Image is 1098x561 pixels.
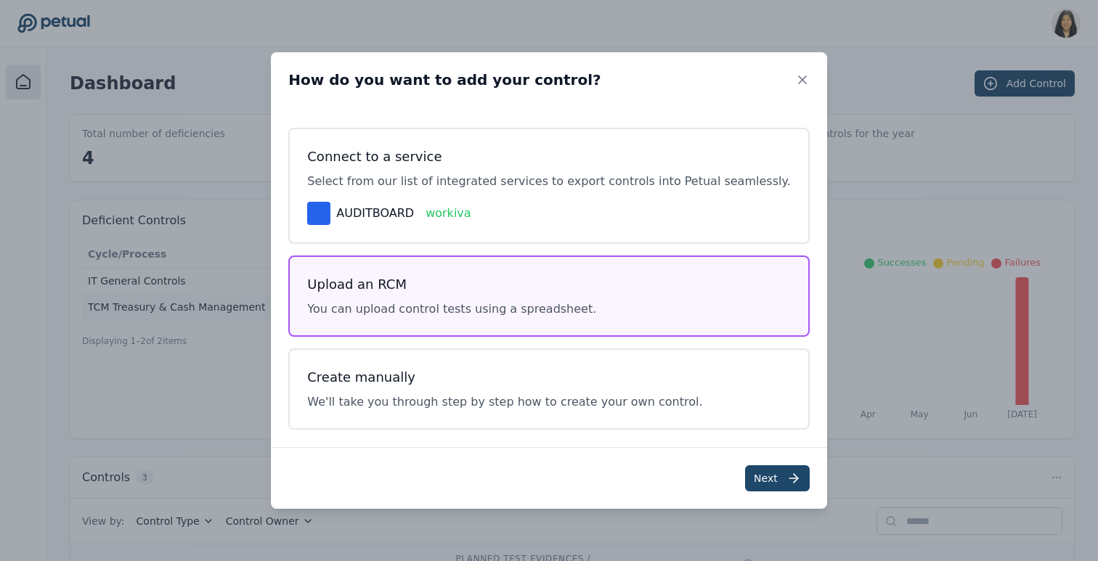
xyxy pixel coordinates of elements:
[426,205,471,222] span: workiva
[307,274,596,295] h3: Upload an RCM
[307,173,790,190] p: Select from our list of integrated services to export controls into Petual seamlessly.
[307,367,790,388] h3: Create manually
[745,465,810,491] button: Next
[307,300,596,318] p: You can upload control tests using a spreadsheet.
[307,147,790,167] h3: Connect to a service
[307,393,790,411] p: We'll take you through step by step how to create your own control.
[288,70,601,90] h2: How do you want to add your control?
[336,205,414,222] span: AUDITBOARD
